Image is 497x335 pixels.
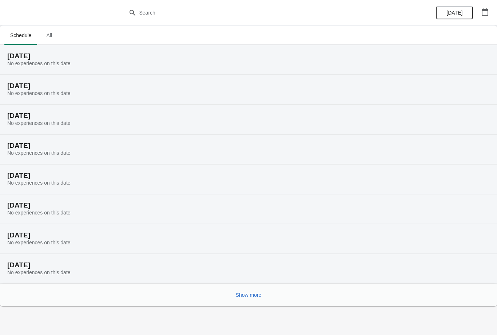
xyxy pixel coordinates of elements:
h2: [DATE] [7,261,490,269]
h2: [DATE] [7,52,490,60]
span: No experiences on this date [7,90,71,96]
span: No experiences on this date [7,60,71,66]
h2: [DATE] [7,202,490,209]
span: No experiences on this date [7,180,71,186]
h2: [DATE] [7,172,490,179]
h2: [DATE] [7,82,490,90]
span: No experiences on this date [7,269,71,275]
span: No experiences on this date [7,150,71,156]
span: [DATE] [446,10,462,16]
input: Search [139,6,373,19]
span: No experiences on this date [7,240,71,245]
h2: [DATE] [7,232,490,239]
button: Show more [233,288,265,301]
span: No experiences on this date [7,120,71,126]
h2: [DATE] [7,112,490,119]
span: No experiences on this date [7,210,71,216]
h2: [DATE] [7,142,490,149]
span: Show more [236,292,262,298]
span: Schedule [4,29,37,42]
span: All [40,29,58,42]
button: [DATE] [436,6,473,19]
